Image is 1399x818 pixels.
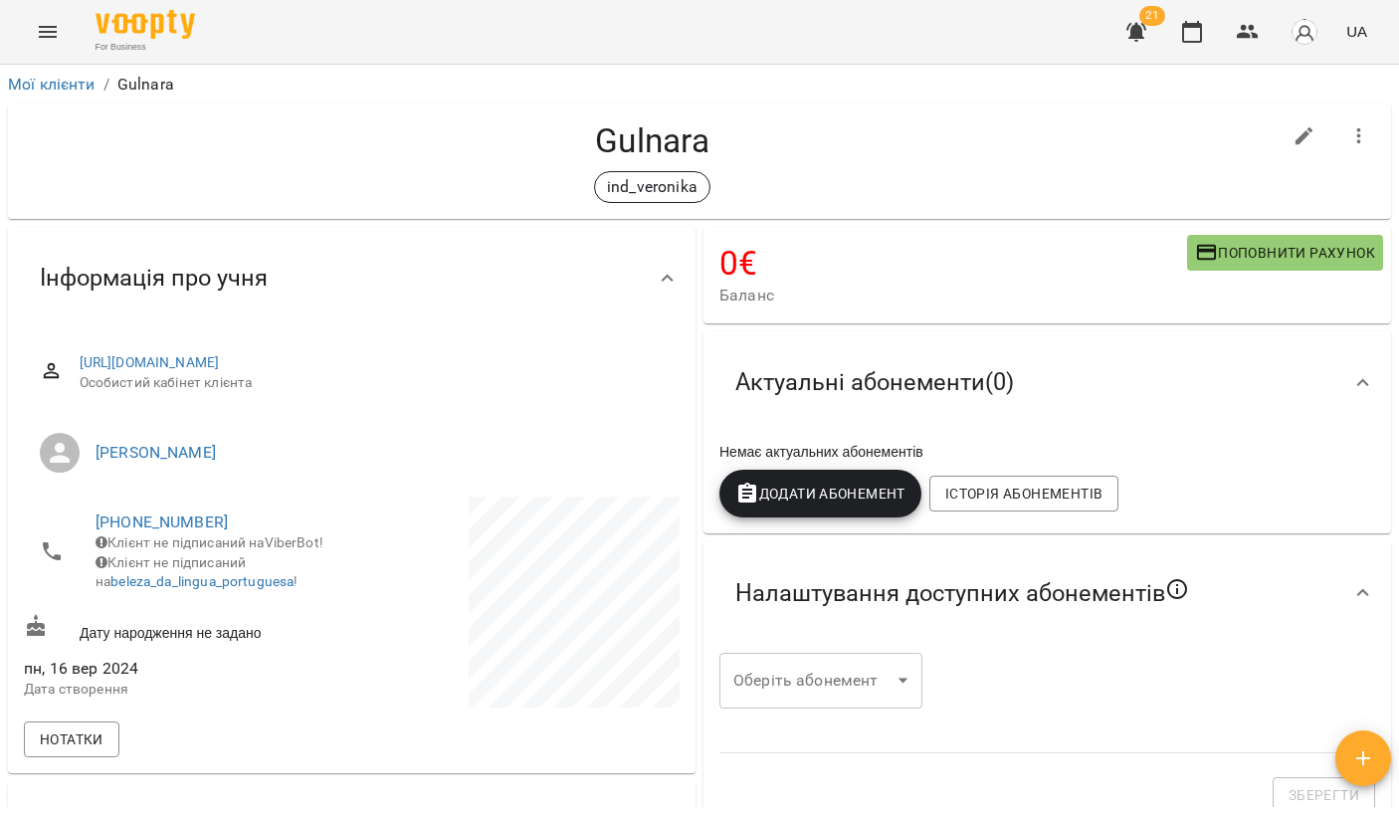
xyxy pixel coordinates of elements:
[719,653,922,709] div: ​
[715,438,1379,466] div: Немає актуальних абонементів
[96,443,216,462] a: [PERSON_NAME]
[96,554,298,590] span: Клієнт не підписаний на !
[735,577,1189,609] span: Налаштування доступних абонементів
[1187,235,1383,271] button: Поповнити рахунок
[1165,577,1189,601] svg: Якщо не обрано жодного, клієнт зможе побачити всі публічні абонементи
[1139,6,1165,26] span: 21
[719,284,1187,307] span: Баланс
[103,73,109,97] li: /
[8,73,1391,97] nav: breadcrumb
[1195,241,1375,265] span: Поповнити рахунок
[110,573,294,589] a: beleza_da_lingua_portuguesa
[117,73,174,97] p: Gulnara
[703,541,1391,645] div: Налаштування доступних абонементів
[40,727,103,751] span: Нотатки
[594,171,710,203] div: ind_veronika
[929,476,1118,511] button: Історія абонементів
[1291,18,1318,46] img: avatar_s.png
[20,610,352,647] div: Дату народження не задано
[1346,21,1367,42] span: UA
[24,680,348,700] p: Дата створення
[24,120,1281,161] h4: Gulnara
[24,8,72,56] button: Menu
[945,482,1102,506] span: Історія абонементів
[8,75,96,94] a: Мої клієнти
[80,354,220,370] a: [URL][DOMAIN_NAME]
[735,367,1014,398] span: Актуальні абонементи ( 0 )
[96,512,228,531] a: [PHONE_NUMBER]
[96,41,195,54] span: For Business
[607,175,698,199] p: ind_veronika
[24,657,348,681] span: пн, 16 вер 2024
[40,263,268,294] span: Інформація про учня
[80,373,664,393] span: Особистий кабінет клієнта
[719,243,1187,284] h4: 0 €
[1338,13,1375,50] button: UA
[735,482,905,506] span: Додати Абонемент
[703,331,1391,434] div: Актуальні абонементи(0)
[96,534,323,550] span: Клієнт не підписаний на ViberBot!
[719,470,921,517] button: Додати Абонемент
[96,10,195,39] img: Voopty Logo
[8,227,696,329] div: Інформація про учня
[24,721,119,757] button: Нотатки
